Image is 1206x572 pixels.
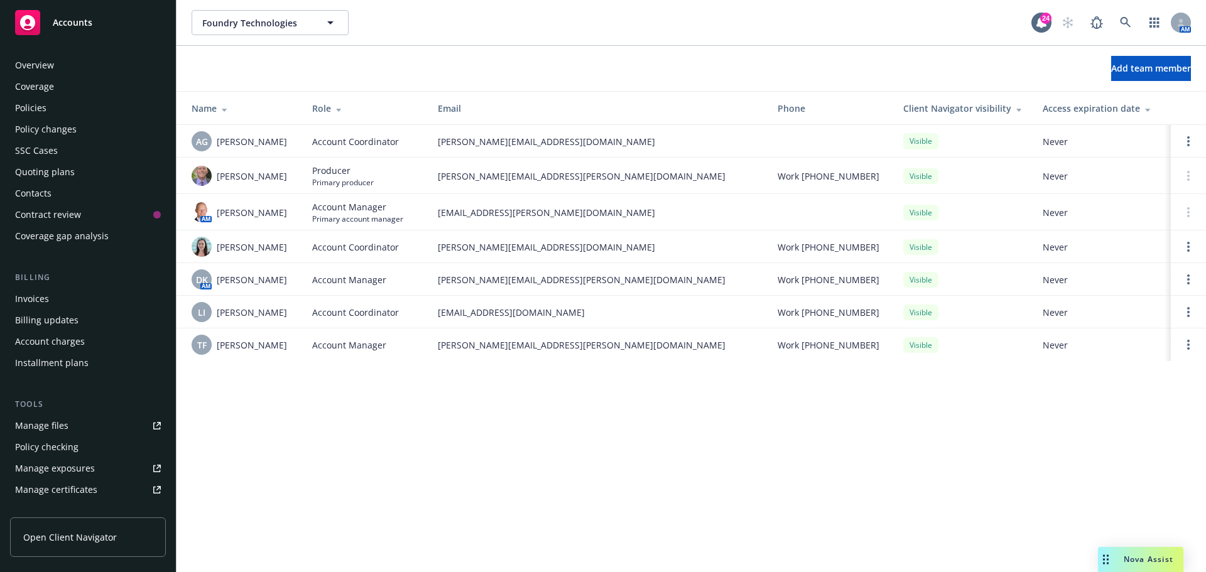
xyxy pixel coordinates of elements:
[10,416,166,436] a: Manage files
[1043,273,1161,286] span: Never
[10,98,166,118] a: Policies
[1043,135,1161,148] span: Never
[903,239,938,255] div: Visible
[778,273,879,286] span: Work [PHONE_NUMBER]
[1098,547,1114,572] div: Drag to move
[23,531,117,544] span: Open Client Navigator
[1040,13,1051,24] div: 24
[10,398,166,411] div: Tools
[778,170,879,183] span: Work [PHONE_NUMBER]
[312,102,418,115] div: Role
[217,306,287,319] span: [PERSON_NAME]
[53,18,92,28] span: Accounts
[903,102,1023,115] div: Client Navigator visibility
[217,273,287,286] span: [PERSON_NAME]
[1181,305,1196,320] a: Open options
[15,416,68,436] div: Manage files
[15,141,58,161] div: SSC Cases
[15,332,85,352] div: Account charges
[202,16,311,30] span: Foundry Technologies
[217,338,287,352] span: [PERSON_NAME]
[10,501,166,521] a: Manage claims
[192,102,292,115] div: Name
[10,353,166,373] a: Installment plans
[192,10,349,35] button: Foundry Technologies
[10,5,166,40] a: Accounts
[1043,102,1161,115] div: Access expiration date
[1181,134,1196,149] a: Open options
[217,170,287,183] span: [PERSON_NAME]
[1181,239,1196,254] a: Open options
[438,240,758,254] span: [PERSON_NAME][EMAIL_ADDRESS][DOMAIN_NAME]
[438,306,758,319] span: [EMAIL_ADDRESS][DOMAIN_NAME]
[1043,206,1161,219] span: Never
[312,135,399,148] span: Account Coordinator
[10,55,166,75] a: Overview
[196,135,208,148] span: AG
[10,162,166,182] a: Quoting plans
[1055,10,1080,35] a: Start snowing
[10,332,166,352] a: Account charges
[438,170,758,183] span: [PERSON_NAME][EMAIL_ADDRESS][PERSON_NAME][DOMAIN_NAME]
[192,166,212,186] img: photo
[15,205,81,225] div: Contract review
[312,177,374,188] span: Primary producer
[903,133,938,149] div: Visible
[312,338,386,352] span: Account Manager
[10,480,166,500] a: Manage certificates
[1084,10,1109,35] a: Report a Bug
[778,240,879,254] span: Work [PHONE_NUMBER]
[1181,337,1196,352] a: Open options
[1142,10,1167,35] a: Switch app
[903,168,938,184] div: Visible
[903,272,938,288] div: Visible
[312,164,374,177] span: Producer
[15,183,52,203] div: Contacts
[10,226,166,246] a: Coverage gap analysis
[312,200,403,213] span: Account Manager
[10,205,166,225] a: Contract review
[1113,10,1138,35] a: Search
[15,310,79,330] div: Billing updates
[15,353,89,373] div: Installment plans
[15,480,97,500] div: Manage certificates
[15,289,49,309] div: Invoices
[10,289,166,309] a: Invoices
[15,162,75,182] div: Quoting plans
[1043,306,1161,319] span: Never
[903,337,938,353] div: Visible
[15,458,95,478] div: Manage exposures
[15,119,77,139] div: Policy changes
[438,102,758,115] div: Email
[217,135,287,148] span: [PERSON_NAME]
[10,458,166,478] a: Manage exposures
[778,338,879,352] span: Work [PHONE_NUMBER]
[15,77,54,97] div: Coverage
[438,338,758,352] span: [PERSON_NAME][EMAIL_ADDRESS][PERSON_NAME][DOMAIN_NAME]
[1111,62,1191,74] span: Add team member
[15,226,109,246] div: Coverage gap analysis
[903,305,938,320] div: Visible
[192,202,212,222] img: photo
[10,271,166,284] div: Billing
[1043,240,1161,254] span: Never
[312,213,403,224] span: Primary account manager
[438,206,758,219] span: [EMAIL_ADDRESS][PERSON_NAME][DOMAIN_NAME]
[198,306,205,319] span: LI
[15,55,54,75] div: Overview
[217,206,287,219] span: [PERSON_NAME]
[197,338,207,352] span: TF
[196,273,208,286] span: DK
[312,273,386,286] span: Account Manager
[903,205,938,220] div: Visible
[1043,170,1161,183] span: Never
[778,102,883,115] div: Phone
[192,237,212,257] img: photo
[1181,272,1196,287] a: Open options
[1043,338,1161,352] span: Never
[312,306,399,319] span: Account Coordinator
[312,240,399,254] span: Account Coordinator
[15,501,79,521] div: Manage claims
[778,306,879,319] span: Work [PHONE_NUMBER]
